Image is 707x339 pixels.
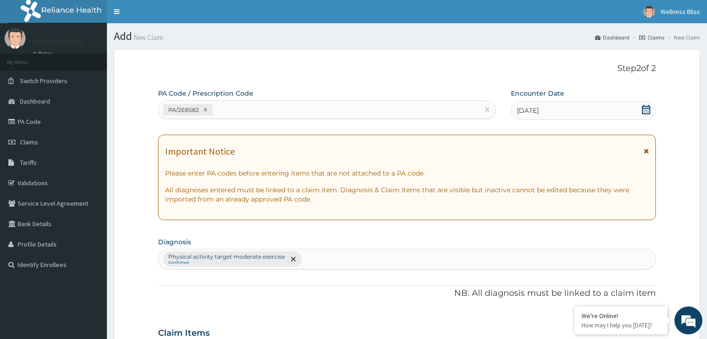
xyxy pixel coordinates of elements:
[165,169,648,178] p: Please enter PA codes before entering items that are not attached to a PA code
[158,287,655,300] p: NB: All diagnosis must be linked to a claim item
[581,312,661,320] div: We're Online!
[33,51,55,57] a: Online
[165,104,200,115] div: PA/2E8582
[5,28,26,49] img: User Image
[165,146,235,156] h1: Important Notice
[20,77,67,85] span: Switch Providers
[581,321,661,329] p: How may I help you today?
[665,33,700,41] li: New Claim
[20,138,38,146] span: Claims
[132,34,163,41] small: New Claim
[643,6,655,18] img: User Image
[33,38,84,46] p: Wellness Bliss
[595,33,629,41] a: Dashboard
[20,158,37,167] span: Tariffs
[661,7,700,16] span: Wellness Bliss
[158,328,210,339] h3: Claim Items
[158,89,253,98] label: PA Code / Prescription Code
[511,89,564,98] label: Encounter Date
[114,30,700,42] h1: Add
[165,185,648,204] p: All diagnoses entered must be linked to a claim item. Diagnosis & Claim Items that are visible bu...
[639,33,664,41] a: Claims
[517,106,539,115] span: [DATE]
[20,97,50,105] span: Dashboard
[158,237,191,247] label: Diagnosis
[158,64,655,74] p: Step 2 of 2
